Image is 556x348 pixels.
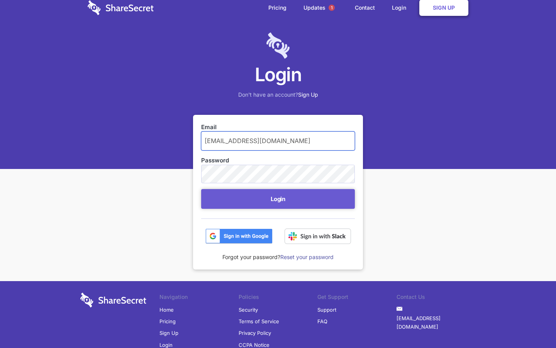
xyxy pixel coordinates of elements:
[159,327,178,339] a: Sign Up
[239,293,318,304] li: Policies
[317,304,336,316] a: Support
[280,254,334,260] a: Reset your password
[239,327,271,339] a: Privacy Policy
[159,316,176,327] a: Pricing
[317,316,327,327] a: FAQ
[397,293,476,304] li: Contact Us
[201,244,355,261] div: Forgot your password?
[298,91,318,98] a: Sign Up
[205,229,273,244] img: btn_google_signin_dark_normal_web@2x-02e5a4921c5dab0481f19210d7229f84a41d9f18e5bdafae021273015eeb...
[88,0,154,15] img: logo-wordmark-white-trans-d4663122ce5f474addd5e946df7df03e33cb6a1c49d2221995e7729f52c070b2.svg
[239,304,258,316] a: Security
[201,156,355,165] label: Password
[329,5,335,11] span: 1
[266,32,290,59] img: logo-lt-purple-60x68@2x-c671a683ea72a1d466fb5d642181eefbee81c4e10ba9aed56c8e1d7e762e8086.png
[201,123,355,131] label: Email
[80,293,146,307] img: logo-wordmark-white-trans-d4663122ce5f474addd5e946df7df03e33cb6a1c49d2221995e7729f52c070b2.svg
[317,293,397,304] li: Get Support
[201,189,355,209] button: Login
[159,293,239,304] li: Navigation
[159,304,174,316] a: Home
[239,316,279,327] a: Terms of Service
[397,312,476,333] a: [EMAIL_ADDRESS][DOMAIN_NAME]
[285,229,351,244] img: Sign in with Slack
